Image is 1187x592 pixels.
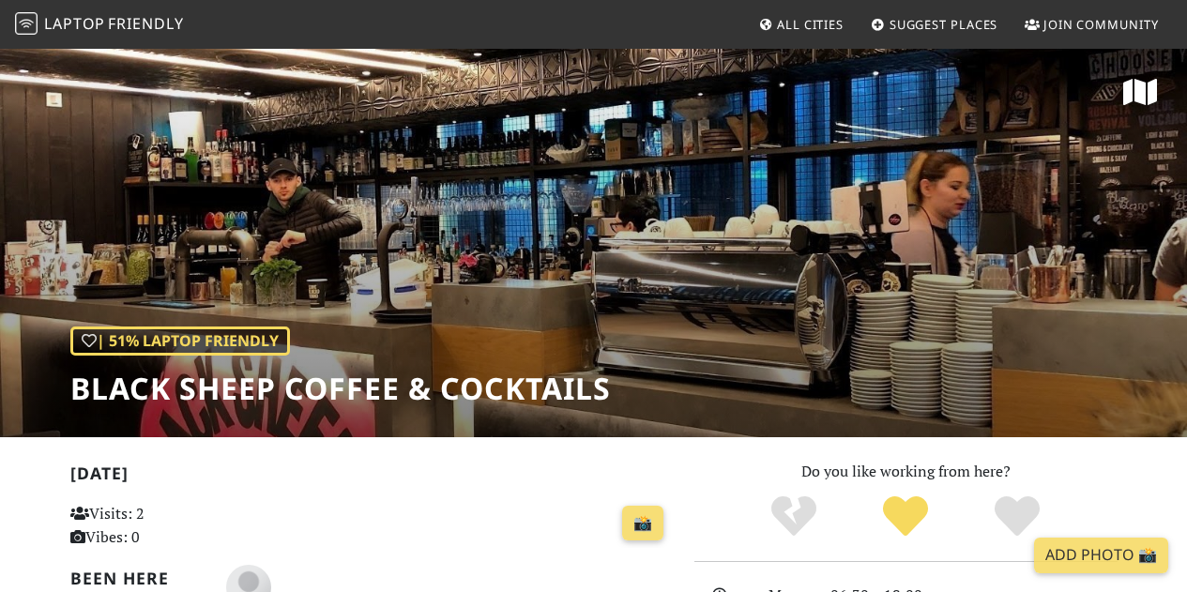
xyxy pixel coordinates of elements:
[1017,8,1166,41] a: Join Community
[863,8,1006,41] a: Suggest Places
[850,493,962,540] div: Yes
[15,8,184,41] a: LaptopFriendly LaptopFriendly
[1043,16,1159,33] span: Join Community
[70,463,672,491] h2: [DATE]
[961,493,1073,540] div: Definitely!
[622,506,663,541] a: 📸
[1034,538,1168,573] a: Add Photo 📸
[44,13,105,34] span: Laptop
[890,16,998,33] span: Suggest Places
[751,8,851,41] a: All Cities
[777,16,844,33] span: All Cities
[70,326,290,357] div: | 51% Laptop Friendly
[738,493,850,540] div: No
[70,371,611,406] h1: Black Sheep Coffee & Cocktails
[70,569,204,588] h2: Been here
[108,13,183,34] span: Friendly
[694,460,1118,484] p: Do you like working from here?
[70,502,256,550] p: Visits: 2 Vibes: 0
[15,12,38,35] img: LaptopFriendly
